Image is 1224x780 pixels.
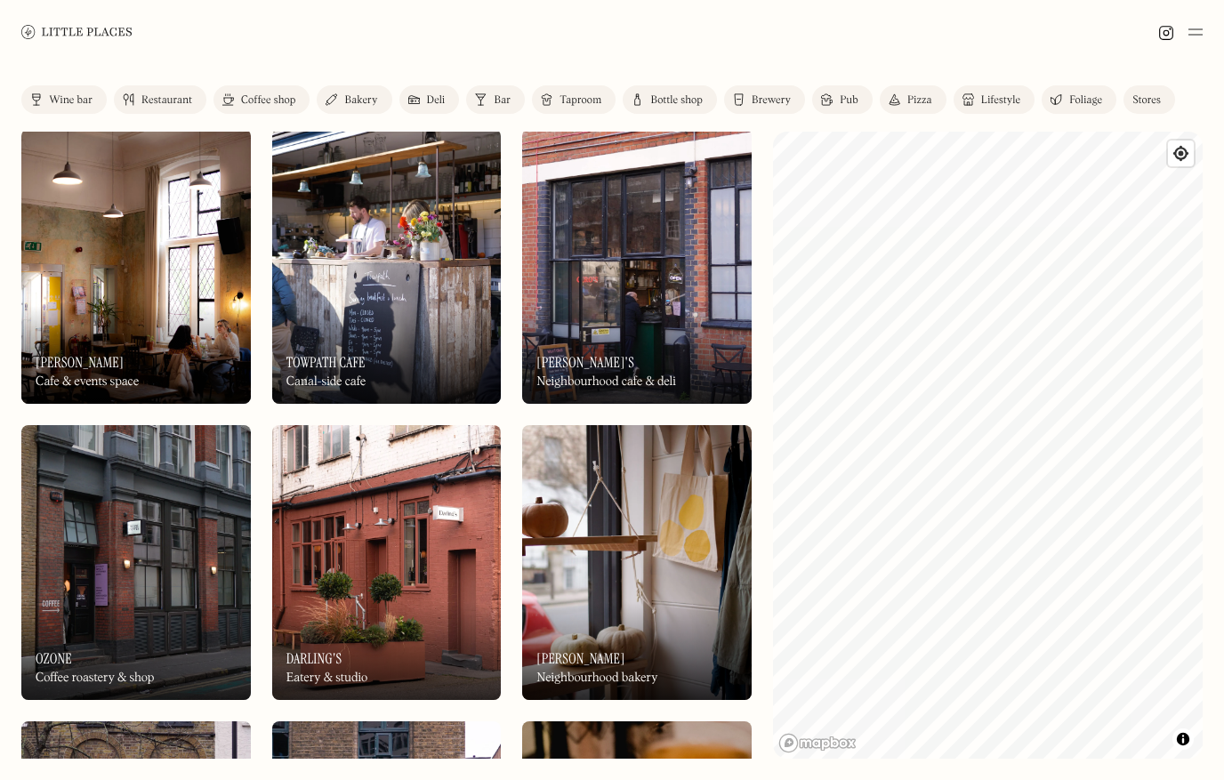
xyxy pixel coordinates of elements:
button: Toggle attribution [1172,728,1194,750]
a: Bottle shop [623,85,717,114]
div: Coffee shop [241,95,295,106]
img: Darling's [272,425,502,700]
a: Towpath CafeTowpath CafeTowpath CafeCanal-side cafe [272,129,502,404]
div: Restaurant [141,95,192,106]
a: Darling'sDarling'sDarling'sEatery & studio [272,425,502,700]
div: Pub [840,95,858,106]
div: Stores [1132,95,1161,106]
div: Wine bar [49,95,93,106]
div: Canal-side cafe [286,374,366,390]
a: Bakery [317,85,391,114]
div: Brewery [752,95,791,106]
img: Ciro's [522,129,752,404]
a: Brewery [724,85,805,114]
a: Bar [466,85,525,114]
h3: Towpath Cafe [286,354,366,371]
h3: Darling's [286,650,342,667]
canvas: Map [773,132,1203,759]
div: Eatery & studio [286,671,368,686]
a: Ciro'sCiro's[PERSON_NAME]'sNeighbourhood cafe & deli [522,129,752,404]
img: Ozone [21,425,251,700]
a: AlbaAlba[PERSON_NAME]Cafe & events space [21,129,251,404]
div: Lifestyle [981,95,1020,106]
a: Stores [1123,85,1175,114]
a: Restaurant [114,85,206,114]
div: Neighbourhood bakery [536,671,657,686]
a: Coffee shop [213,85,310,114]
div: Bar [494,95,511,106]
a: Deli [399,85,460,114]
a: Taproom [532,85,616,114]
a: Mapbox homepage [778,733,857,753]
a: OzoneOzoneOzoneCoffee roastery & shop [21,425,251,700]
div: Taproom [560,95,601,106]
div: Neighbourhood cafe & deli [536,374,676,390]
div: Bottle shop [650,95,703,106]
div: Coffee roastery & shop [36,671,154,686]
a: Foliage [1042,85,1116,114]
h3: [PERSON_NAME] [536,650,624,667]
a: Pizza [880,85,946,114]
div: Deli [427,95,446,106]
span: Toggle attribution [1178,729,1188,749]
a: Pub [812,85,873,114]
h3: Ozone [36,650,72,667]
a: Quince BakeryQuince Bakery[PERSON_NAME]Neighbourhood bakery [522,425,752,700]
h3: [PERSON_NAME] [36,354,124,371]
div: Cafe & events space [36,374,139,390]
img: Alba [21,129,251,404]
div: Foliage [1069,95,1102,106]
a: Wine bar [21,85,107,114]
button: Find my location [1168,141,1194,166]
h3: [PERSON_NAME]'s [536,354,634,371]
div: Pizza [907,95,932,106]
img: Towpath Cafe [272,129,502,404]
img: Quince Bakery [522,425,752,700]
a: Lifestyle [954,85,1035,114]
div: Bakery [344,95,377,106]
